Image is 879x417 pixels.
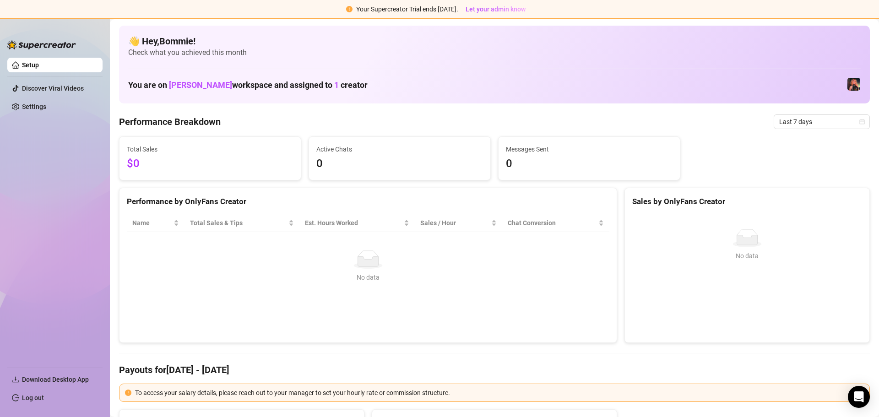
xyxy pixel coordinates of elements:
[7,40,76,49] img: logo-BBDzfeDw.svg
[127,195,609,208] div: Performance by OnlyFans Creator
[502,214,609,232] th: Chat Conversion
[22,394,44,401] a: Log out
[636,251,858,261] div: No data
[632,195,862,208] div: Sales by OnlyFans Creator
[415,214,502,232] th: Sales / Hour
[22,376,89,383] span: Download Desktop App
[848,386,870,408] div: Open Intercom Messenger
[462,4,529,15] button: Let your admin know
[132,218,172,228] span: Name
[346,6,353,12] span: exclamation-circle
[135,388,864,398] div: To access your salary details, please reach out to your manager to set your hourly rate or commis...
[136,272,600,282] div: No data
[12,376,19,383] span: download
[779,115,864,129] span: Last 7 days
[127,155,293,173] span: $0
[847,78,860,91] img: Cherry (@cherrymavrik)
[356,5,458,13] span: Your Supercreator Trial ends [DATE].
[466,5,526,13] span: Let your admin know
[506,155,673,173] span: 0
[128,48,861,58] span: Check what you achieved this month
[334,80,339,90] span: 1
[119,115,221,128] h4: Performance Breakdown
[506,144,673,154] span: Messages Sent
[184,214,299,232] th: Total Sales & Tips
[22,103,46,110] a: Settings
[190,218,287,228] span: Total Sales & Tips
[316,155,483,173] span: 0
[859,119,865,125] span: calendar
[508,218,597,228] span: Chat Conversion
[128,80,368,90] h1: You are on workspace and assigned to creator
[22,61,39,69] a: Setup
[125,390,131,396] span: exclamation-circle
[169,80,232,90] span: [PERSON_NAME]
[316,144,483,154] span: Active Chats
[305,218,402,228] div: Est. Hours Worked
[128,35,861,48] h4: 👋 Hey, Bommie !
[127,214,184,232] th: Name
[22,85,84,92] a: Discover Viral Videos
[127,144,293,154] span: Total Sales
[420,218,489,228] span: Sales / Hour
[119,363,870,376] h4: Payouts for [DATE] - [DATE]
